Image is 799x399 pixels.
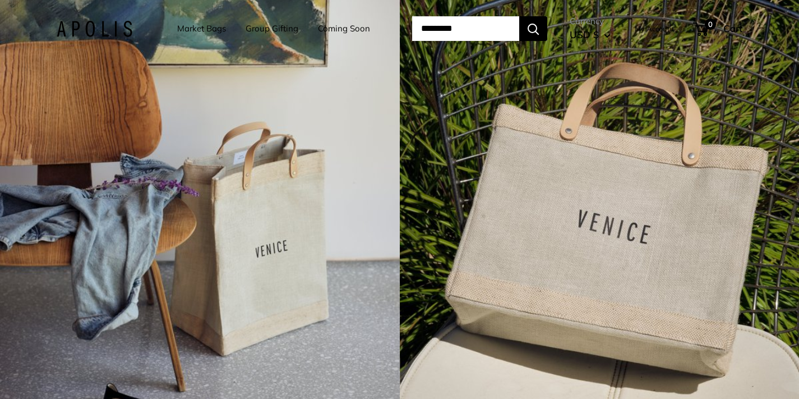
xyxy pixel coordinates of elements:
a: Group Gifting [246,21,298,36]
span: 0 [705,19,716,30]
a: 0 Cart [694,20,742,38]
button: USD $ [570,26,611,44]
span: Cart [723,22,742,34]
input: Search... [412,16,519,41]
span: USD $ [570,29,599,40]
a: Coming Soon [318,21,370,36]
span: Currency [570,13,611,29]
button: Search [519,16,547,41]
a: My Account [635,22,675,35]
a: Market Bags [177,21,226,36]
img: Apolis [57,21,132,37]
